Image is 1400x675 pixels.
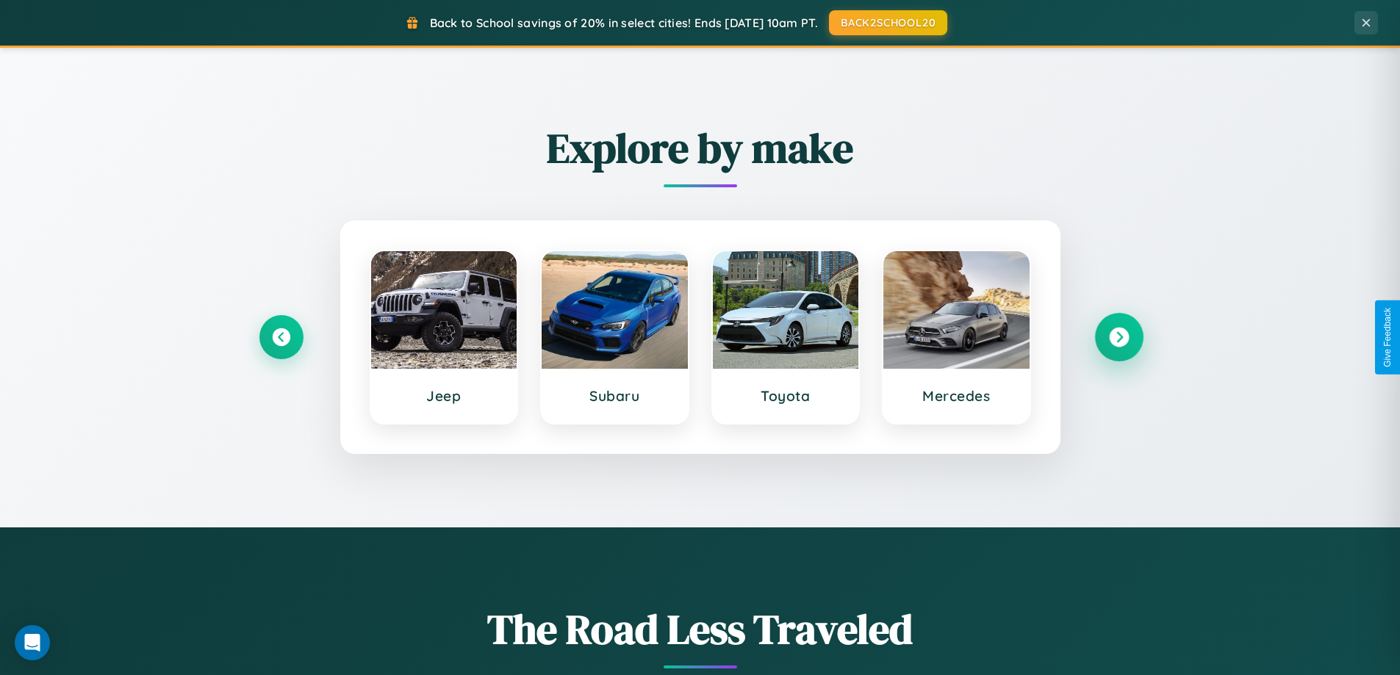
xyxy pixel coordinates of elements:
[259,601,1141,657] h1: The Road Less Traveled
[898,387,1015,405] h3: Mercedes
[15,625,50,660] div: Open Intercom Messenger
[829,10,947,35] button: BACK2SCHOOL20
[556,387,673,405] h3: Subaru
[728,387,844,405] h3: Toyota
[386,387,503,405] h3: Jeep
[1382,308,1393,367] div: Give Feedback
[430,15,818,30] span: Back to School savings of 20% in select cities! Ends [DATE] 10am PT.
[259,120,1141,176] h2: Explore by make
